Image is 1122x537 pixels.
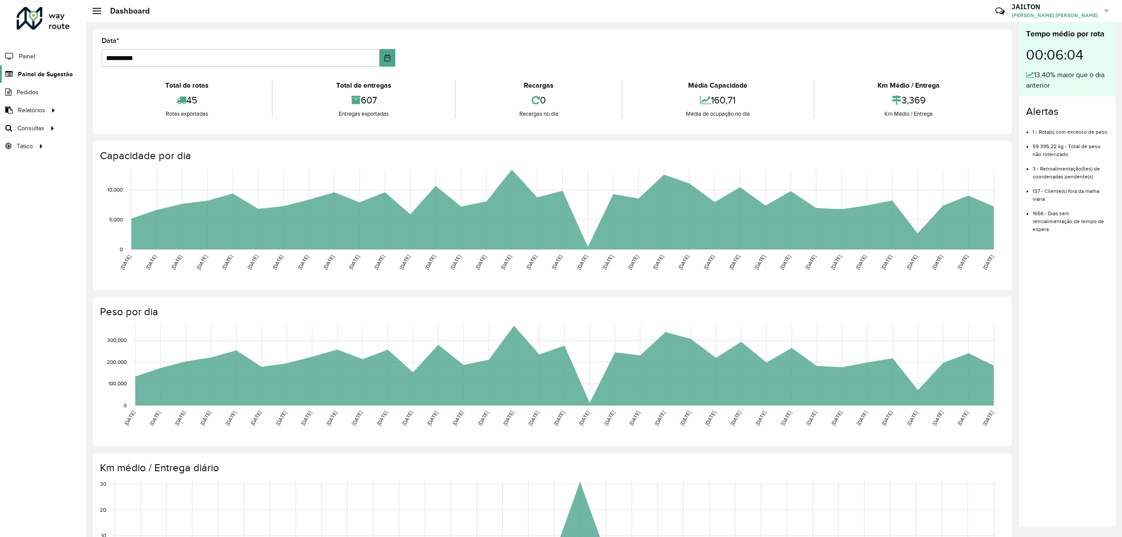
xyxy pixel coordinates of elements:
div: 00:06:04 [1026,40,1108,70]
h3: JAILTON [1012,3,1098,11]
text: [DATE] [628,410,641,427]
text: [DATE] [451,410,464,427]
span: Painel [19,52,35,61]
text: [DATE] [677,254,690,270]
text: [DATE] [956,410,969,427]
text: [DATE] [199,410,212,427]
text: [DATE] [982,410,994,427]
text: [DATE] [145,254,157,270]
text: 0 [120,246,123,252]
text: [DATE] [221,254,234,270]
li: 59.395,22 kg - Total de peso não roteirizado [1033,136,1108,158]
text: [DATE] [449,254,462,270]
div: Média de ocupação no dia [625,110,811,118]
h2: Dashboard [101,6,150,16]
li: 3 - Retroalimentação(ões) de coordenadas pendente(s) [1033,158,1108,181]
text: [DATE] [376,410,388,427]
text: [DATE] [678,410,691,427]
text: [DATE] [855,254,867,270]
text: [DATE] [627,254,639,270]
span: Relatórios [18,106,45,115]
text: [DATE] [880,254,893,270]
text: [DATE] [703,254,715,270]
text: [DATE] [578,410,590,427]
text: 200,000 [107,359,127,365]
text: [DATE] [322,254,335,270]
text: [DATE] [224,410,237,427]
div: 45 [104,91,270,110]
text: [DATE] [931,410,944,427]
a: Contato Rápido [991,2,1009,21]
li: 137 - Cliente(s) fora da malha viária [1033,181,1108,203]
text: [DATE] [246,254,259,270]
text: 30 [100,481,106,487]
text: [DATE] [348,254,360,270]
div: 160,71 [625,91,811,110]
text: [DATE] [170,254,183,270]
text: 10,000 [107,187,123,193]
text: [DATE] [119,254,132,270]
div: Recargas [458,80,619,91]
text: [DATE] [805,410,817,427]
text: [DATE] [373,254,386,270]
h4: Capacidade por dia [100,149,1003,162]
text: 5,000 [109,217,123,222]
text: [DATE] [502,410,515,427]
text: [DATE] [603,410,616,427]
label: Data [102,36,119,46]
div: Rotas exportadas [104,110,270,118]
text: [DATE] [704,410,717,427]
text: 20 [100,507,106,512]
text: [DATE] [779,254,792,270]
text: [DATE] [424,254,437,270]
text: [DATE] [754,410,767,427]
div: 13,40% maior que o dia anterior [1026,70,1108,91]
div: Entregas exportadas [275,110,452,118]
text: [DATE] [881,410,893,427]
text: [DATE] [426,410,439,427]
div: Km Médio / Entrega [817,110,1001,118]
text: 0 [124,402,127,408]
text: [DATE] [275,410,288,427]
div: Média Capacidade [625,80,811,91]
text: [DATE] [906,410,919,427]
h4: Km médio / Entrega diário [100,462,1003,474]
text: [DATE] [351,410,363,427]
text: [DATE] [652,254,664,270]
div: Km Médio / Entrega [817,80,1001,91]
text: [DATE] [753,254,766,270]
li: 1 - Rota(s) com excesso de peso [1033,121,1108,136]
text: [DATE] [398,254,411,270]
text: [DATE] [931,254,944,270]
h4: Alertas [1026,105,1108,118]
li: 1656 - Dias sem retroalimentação de tempo de espera [1033,203,1108,233]
text: [DATE] [477,410,490,427]
span: Painel de Sugestão [18,70,73,79]
text: [DATE] [829,254,842,270]
text: [DATE] [297,254,309,270]
span: Tático [17,142,33,151]
text: [DATE] [780,410,792,427]
text: [DATE] [905,254,918,270]
text: [DATE] [174,410,186,427]
span: Consultas [18,124,44,133]
text: [DATE] [550,254,563,270]
div: 3,369 [817,91,1001,110]
text: [DATE] [325,410,338,427]
text: [DATE] [527,410,540,427]
text: [DATE] [300,410,312,427]
text: [DATE] [856,410,868,427]
text: [DATE] [500,254,512,270]
text: [DATE] [830,410,843,427]
div: 607 [275,91,452,110]
text: [DATE] [249,410,262,427]
text: 100,000 [108,381,127,387]
text: [DATE] [729,410,742,427]
div: Tempo médio por rota [1026,28,1108,40]
div: Recargas no dia [458,110,619,118]
text: [DATE] [123,410,136,427]
text: [DATE] [149,410,161,427]
text: [DATE] [653,410,666,427]
text: [DATE] [956,254,969,270]
text: 300,000 [107,337,127,343]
